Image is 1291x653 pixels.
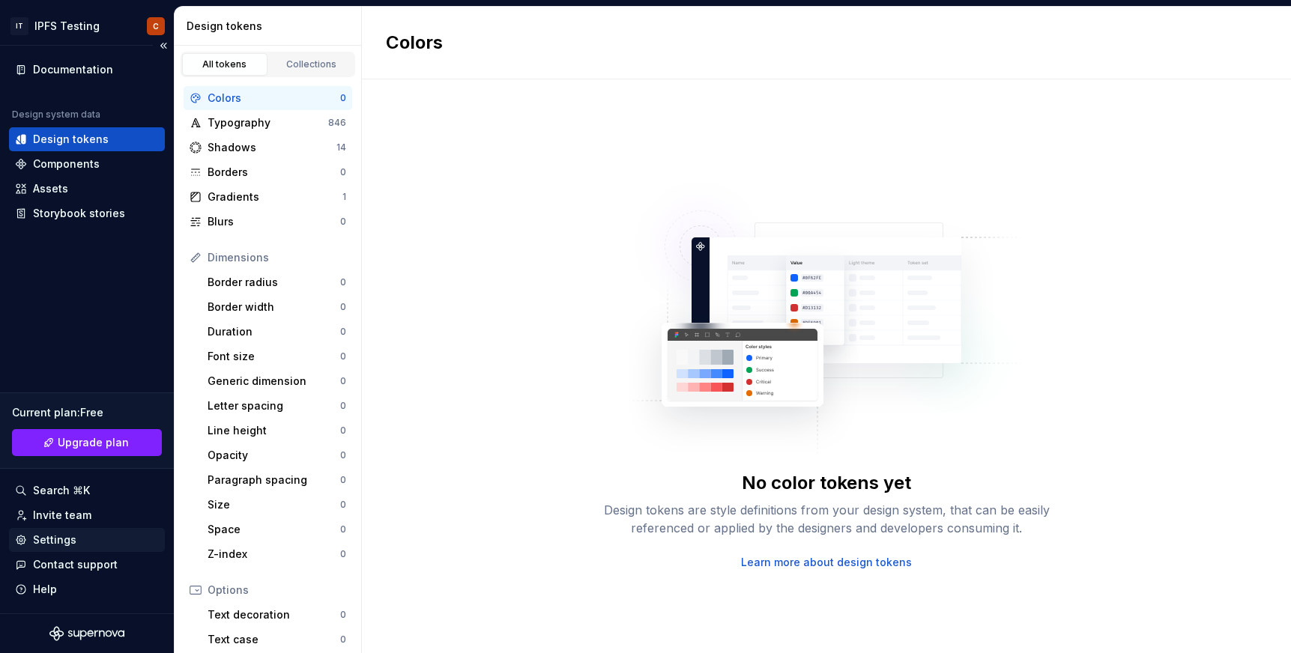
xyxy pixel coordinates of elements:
[340,609,346,621] div: 0
[187,19,355,34] div: Design tokens
[328,117,346,129] div: 846
[9,503,165,527] a: Invite team
[208,374,340,389] div: Generic dimension
[153,20,159,32] div: C
[202,493,352,517] a: Size0
[208,547,340,562] div: Z-index
[9,177,165,201] a: Assets
[208,250,346,265] div: Dimensions
[33,181,68,196] div: Assets
[208,189,342,204] div: Gradients
[33,206,125,221] div: Storybook stories
[33,132,109,147] div: Design tokens
[202,603,352,627] a: Text decoration0
[202,542,352,566] a: Z-index0
[340,301,346,313] div: 0
[9,528,165,552] a: Settings
[208,398,340,413] div: Letter spacing
[202,369,352,393] a: Generic dimension0
[208,91,340,106] div: Colors
[208,115,328,130] div: Typography
[208,473,340,488] div: Paragraph spacing
[33,62,113,77] div: Documentation
[184,136,352,160] a: Shadows14
[208,522,340,537] div: Space
[208,448,340,463] div: Opacity
[208,275,340,290] div: Border radius
[208,583,346,598] div: Options
[10,17,28,35] div: IT
[184,86,352,110] a: Colors0
[340,499,346,511] div: 0
[340,276,346,288] div: 0
[208,300,340,315] div: Border width
[202,443,352,467] a: Opacity0
[587,501,1066,537] div: Design tokens are style definitions from your design system, that can be easily referenced or app...
[208,497,340,512] div: Size
[208,214,340,229] div: Blurs
[12,405,162,420] div: Current plan : Free
[340,92,346,104] div: 0
[336,142,346,154] div: 14
[208,632,340,647] div: Text case
[12,109,100,121] div: Design system data
[153,35,174,56] button: Collapse sidebar
[58,435,129,450] span: Upgrade plan
[202,270,352,294] a: Border radius0
[340,375,346,387] div: 0
[340,523,346,535] div: 0
[9,577,165,601] button: Help
[340,449,346,461] div: 0
[184,185,352,209] a: Gradients1
[202,394,352,418] a: Letter spacing0
[340,166,346,178] div: 0
[12,429,162,456] a: Upgrade plan
[741,555,912,570] a: Learn more about design tokens
[340,216,346,228] div: 0
[33,532,76,547] div: Settings
[184,160,352,184] a: Borders0
[9,127,165,151] a: Design tokens
[9,201,165,225] a: Storybook stories
[208,324,340,339] div: Duration
[340,474,346,486] div: 0
[340,548,346,560] div: 0
[208,165,340,180] div: Borders
[33,508,91,523] div: Invite team
[49,626,124,641] svg: Supernova Logo
[202,628,352,652] a: Text case0
[386,31,443,55] h2: Colors
[202,295,352,319] a: Border width0
[340,326,346,338] div: 0
[9,479,165,502] button: Search ⌘K
[340,350,346,362] div: 0
[9,152,165,176] a: Components
[187,58,262,70] div: All tokens
[208,423,340,438] div: Line height
[202,419,352,443] a: Line height0
[202,468,352,492] a: Paragraph spacing0
[208,607,340,622] div: Text decoration
[33,157,100,171] div: Components
[33,483,90,498] div: Search ⌘K
[202,517,352,541] a: Space0
[340,400,346,412] div: 0
[202,344,352,368] a: Font size0
[184,210,352,234] a: Blurs0
[184,111,352,135] a: Typography846
[342,191,346,203] div: 1
[9,58,165,82] a: Documentation
[742,471,911,495] div: No color tokens yet
[208,140,336,155] div: Shadows
[202,320,352,344] a: Duration0
[34,19,100,34] div: IPFS Testing
[274,58,349,70] div: Collections
[340,425,346,437] div: 0
[208,349,340,364] div: Font size
[33,582,57,597] div: Help
[3,10,171,42] button: ITIPFS TestingC
[9,553,165,577] button: Contact support
[340,634,346,646] div: 0
[33,557,118,572] div: Contact support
